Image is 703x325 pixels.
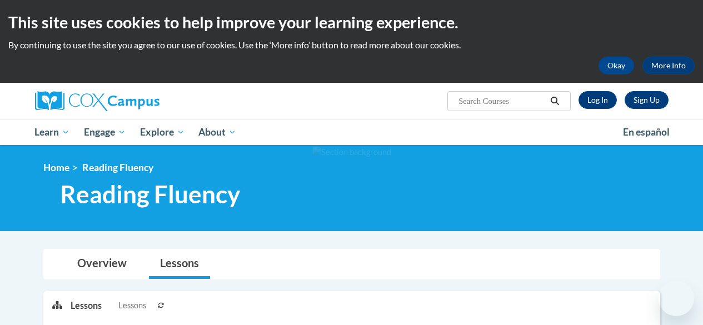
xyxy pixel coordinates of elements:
[457,94,546,108] input: Search Courses
[642,57,695,74] a: More Info
[546,94,563,108] button: Search
[66,249,138,279] a: Overview
[191,119,243,145] a: About
[35,91,159,111] img: Cox Campus
[84,126,126,139] span: Engage
[35,91,235,111] a: Cox Campus
[34,126,69,139] span: Learn
[60,179,240,209] span: Reading Fluency
[625,91,669,109] a: Register
[312,146,391,158] img: Section background
[149,249,210,279] a: Lessons
[71,299,102,312] p: Lessons
[133,119,192,145] a: Explore
[82,162,153,173] span: Reading Fluency
[28,119,77,145] a: Learn
[599,57,634,74] button: Okay
[659,281,694,316] iframe: Button to launch messaging window
[8,11,695,33] h2: This site uses cookies to help improve your learning experience.
[623,126,670,138] span: En español
[579,91,617,109] a: Log In
[77,119,133,145] a: Engage
[8,39,695,51] p: By continuing to use the site you agree to our use of cookies. Use the ‘More info’ button to read...
[43,162,69,173] a: Home
[616,121,677,144] a: En español
[198,126,236,139] span: About
[140,126,185,139] span: Explore
[27,119,677,145] div: Main menu
[118,299,146,312] span: Lessons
